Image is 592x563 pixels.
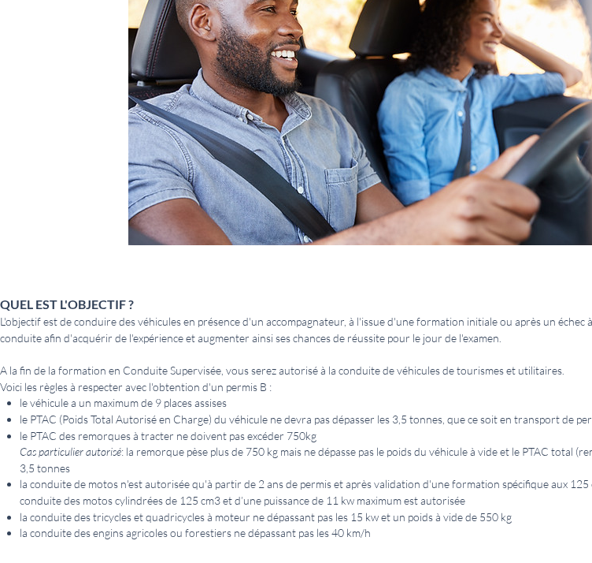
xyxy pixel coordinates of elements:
span: la conduite des tricycles et quadricycles à moteur ne dépassant pas les 15 kw et un poids à vide ... [20,510,512,524]
span: la conduite des engins agricoles ou forestiers ne dépassant pas les 40 km/h [20,526,371,539]
iframe: Wix Chat [518,489,592,563]
span: le véhicule a un maximum de 9 places assises [20,396,227,409]
span: Cas particulier autorisé [20,445,121,458]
